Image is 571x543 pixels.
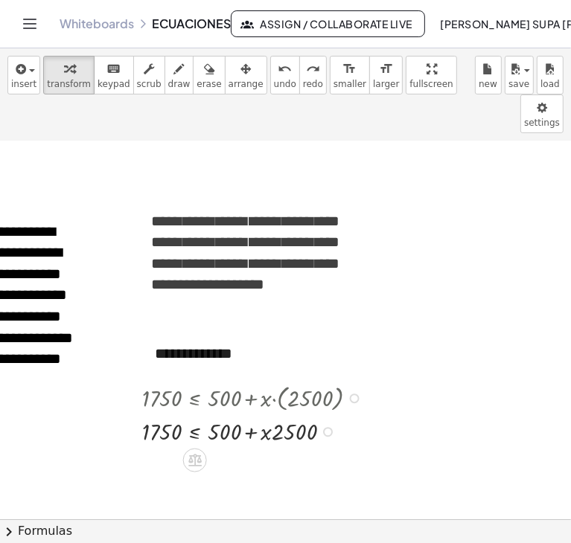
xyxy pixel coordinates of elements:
[508,79,529,89] span: save
[98,79,130,89] span: keypad
[330,56,370,94] button: format_sizesmaller
[7,56,40,94] button: insert
[183,448,207,472] div: Apply the same math to both sides of the equation
[540,79,560,89] span: load
[278,60,292,78] i: undo
[505,56,534,94] button: save
[47,79,91,89] span: transform
[225,56,267,94] button: arrange
[137,79,162,89] span: scrub
[373,79,399,89] span: larger
[299,56,327,94] button: redoredo
[306,60,320,78] i: redo
[94,56,134,94] button: keyboardkeypad
[231,10,425,37] button: Assign / Collaborate Live
[60,16,134,31] a: Whiteboards
[369,56,403,94] button: format_sizelarger
[342,60,357,78] i: format_size
[520,94,564,133] button: settings
[165,56,194,94] button: draw
[18,12,42,36] button: Toggle navigation
[524,118,560,128] span: settings
[379,60,393,78] i: format_size
[11,79,36,89] span: insert
[479,79,497,89] span: new
[475,56,502,94] button: new
[43,56,95,94] button: transform
[270,56,300,94] button: undoundo
[303,79,323,89] span: redo
[406,56,456,94] button: fullscreen
[334,79,366,89] span: smaller
[106,60,121,78] i: keyboard
[409,79,453,89] span: fullscreen
[537,56,564,94] button: load
[229,79,264,89] span: arrange
[243,17,412,30] span: Assign / Collaborate Live
[197,79,221,89] span: erase
[168,79,191,89] span: draw
[274,79,296,89] span: undo
[193,56,225,94] button: erase
[133,56,165,94] button: scrub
